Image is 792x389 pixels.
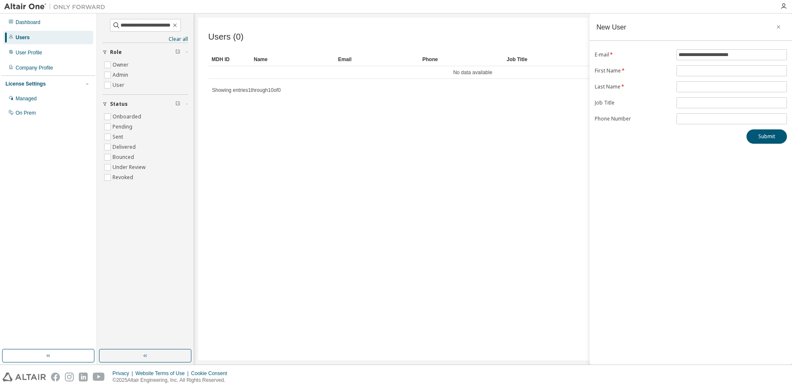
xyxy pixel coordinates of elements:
[102,43,188,62] button: Role
[135,370,191,377] div: Website Terms of Use
[595,115,671,122] label: Phone Number
[93,373,105,381] img: youtube.svg
[208,66,737,79] td: No data available
[102,36,188,43] a: Clear all
[113,60,130,70] label: Owner
[113,122,134,132] label: Pending
[51,373,60,381] img: facebook.svg
[4,3,110,11] img: Altair One
[113,142,137,152] label: Delivered
[16,49,42,56] div: User Profile
[113,370,135,377] div: Privacy
[102,95,188,113] button: Status
[113,172,135,182] label: Revoked
[113,377,232,384] p: © 2025 Altair Engineering, Inc. All Rights Reserved.
[16,64,53,71] div: Company Profile
[113,162,147,172] label: Under Review
[113,152,136,162] label: Bounced
[595,51,671,58] label: E-mail
[113,112,143,122] label: Onboarded
[746,129,787,144] button: Submit
[212,53,247,66] div: MDH ID
[110,101,128,107] span: Status
[113,70,130,80] label: Admin
[595,99,671,106] label: Job Title
[16,110,36,116] div: On Prem
[175,49,180,56] span: Clear filter
[208,32,244,42] span: Users (0)
[595,83,671,90] label: Last Name
[254,53,331,66] div: Name
[5,80,46,87] div: License Settings
[113,132,125,142] label: Sent
[191,370,232,377] div: Cookie Consent
[113,80,126,90] label: User
[212,87,281,93] span: Showing entries 1 through 10 of 0
[595,67,671,74] label: First Name
[422,53,500,66] div: Phone
[16,19,40,26] div: Dashboard
[79,373,88,381] img: linkedin.svg
[338,53,416,66] div: Email
[110,49,122,56] span: Role
[65,373,74,381] img: instagram.svg
[175,101,180,107] span: Clear filter
[16,34,30,41] div: Users
[507,53,584,66] div: Job Title
[3,373,46,381] img: altair_logo.svg
[596,24,626,30] div: New User
[16,95,37,102] div: Managed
